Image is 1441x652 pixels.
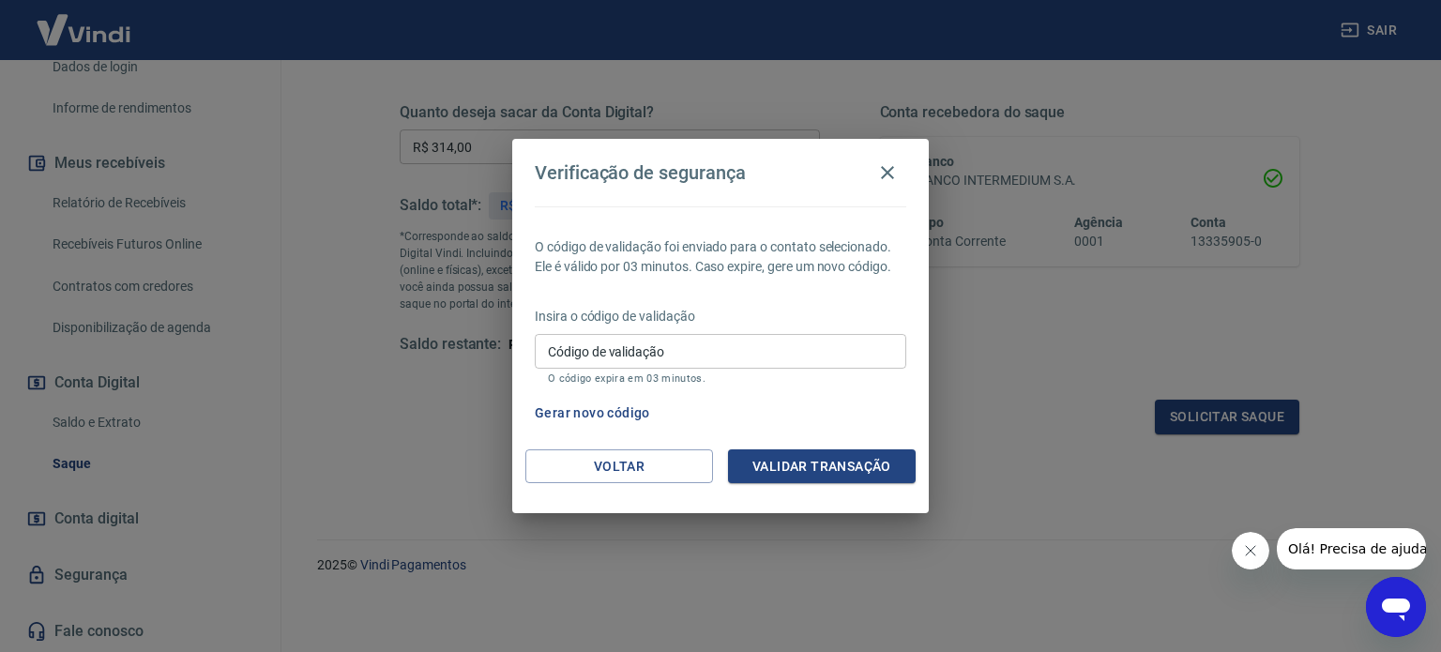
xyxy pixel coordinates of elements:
[11,13,158,28] span: Olá! Precisa de ajuda?
[535,307,906,326] p: Insira o código de validação
[525,449,713,484] button: Voltar
[535,237,906,277] p: O código de validação foi enviado para o contato selecionado. Ele é válido por 03 minutos. Caso e...
[548,372,893,385] p: O código expira em 03 minutos.
[728,449,916,484] button: Validar transação
[1277,528,1426,569] iframe: Mensagem da empresa
[1232,532,1269,569] iframe: Fechar mensagem
[1366,577,1426,637] iframe: Botão para abrir a janela de mensagens
[527,396,658,431] button: Gerar novo código
[535,161,746,184] h4: Verificação de segurança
